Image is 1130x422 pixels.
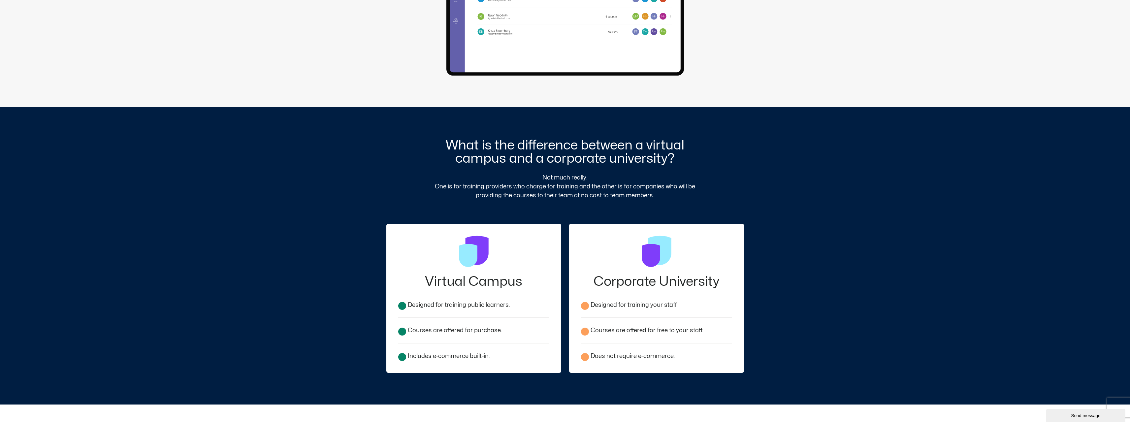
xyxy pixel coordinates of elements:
span: Courses are offered for purchase. [406,326,502,335]
iframe: chat widget [1046,407,1127,422]
div: v 4.0.25 [18,11,32,16]
span: Courses are offered for free to your staff. [589,326,703,335]
span: Designed for training your staff. [589,301,678,309]
div: Domain: [DOMAIN_NAME] [17,17,73,22]
div: Domain Overview [26,39,59,43]
h2: Corporate University [581,275,732,288]
img: tab_keywords_by_traffic_grey.svg [67,38,72,44]
img: Virtual Campus Solution [458,236,490,267]
h2: Virtual Campus [398,275,549,288]
span: Includes e-commerce built-in. [406,352,490,361]
img: tab_domain_overview_orange.svg [19,38,24,44]
div: Not much really. One is for training providers who charge for training and the other is for compa... [428,173,703,200]
span: Does not require e-commerce. [589,352,675,361]
img: website_grey.svg [11,17,16,22]
img: logo_orange.svg [11,11,16,16]
h2: What is the difference between a virtual campus and a corporate university? [419,139,711,165]
div: Keywords by Traffic [74,39,109,43]
span: Designed for training public learners. [406,301,510,309]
